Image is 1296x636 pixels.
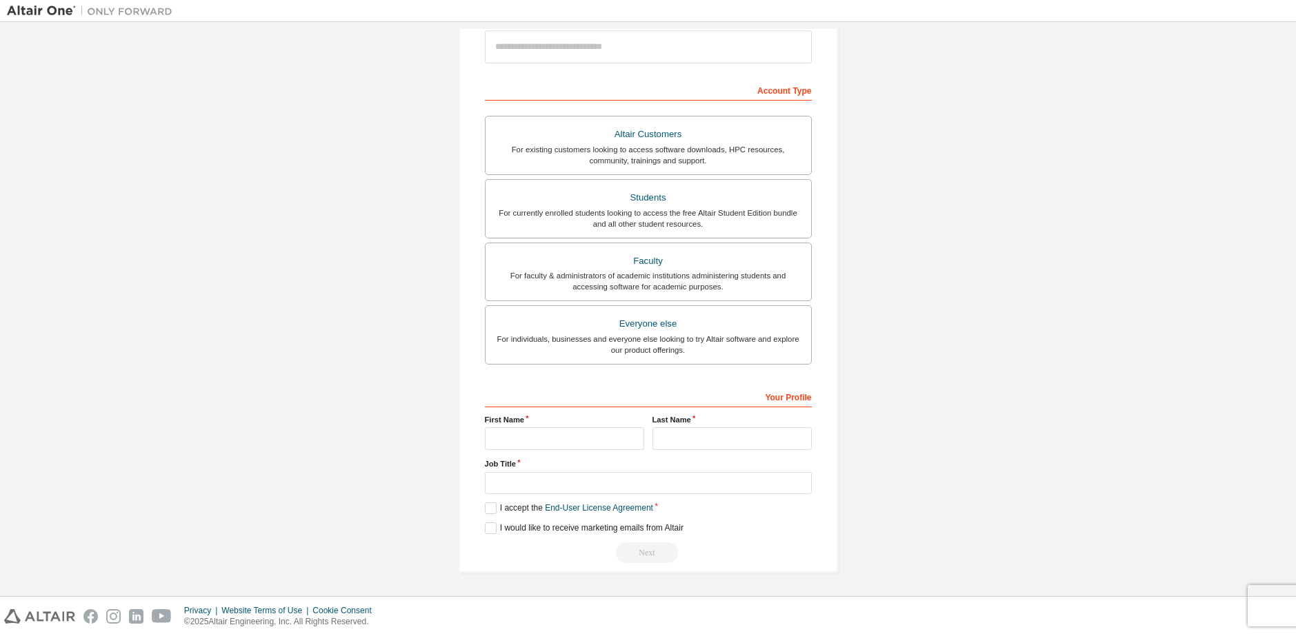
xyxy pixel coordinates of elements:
[494,207,803,229] div: For currently enrolled students looking to access the free Altair Student Edition bundle and all ...
[312,605,379,616] div: Cookie Consent
[494,125,803,144] div: Altair Customers
[485,79,812,101] div: Account Type
[152,609,172,624] img: youtube.svg
[485,458,812,469] label: Job Title
[494,144,803,166] div: For existing customers looking to access software downloads, HPC resources, community, trainings ...
[4,609,75,624] img: altair_logo.svg
[7,4,179,18] img: Altair One
[485,522,684,534] label: I would like to receive marketing emails from Altair
[485,414,644,425] label: First Name
[485,542,812,563] div: Read and acccept EULA to continue
[652,414,812,425] label: Last Name
[221,605,312,616] div: Website Terms of Use
[184,616,380,628] p: © 2025 Altair Engineering, Inc. All Rights Reserved.
[494,188,803,207] div: Students
[184,605,221,616] div: Privacy
[545,503,653,513] a: End-User License Agreement
[494,314,803,334] div: Everyone else
[485,385,812,407] div: Your Profile
[129,609,143,624] img: linkedin.svg
[494,270,803,292] div: For faculty & administrators of academic institutions administering students and accessing softwa...
[494,334,803,356] div: For individuals, businesses and everyone else looking to try Altair software and explore our prod...
[83,609,98,624] img: facebook.svg
[106,609,121,624] img: instagram.svg
[494,252,803,271] div: Faculty
[485,502,653,514] label: I accept the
